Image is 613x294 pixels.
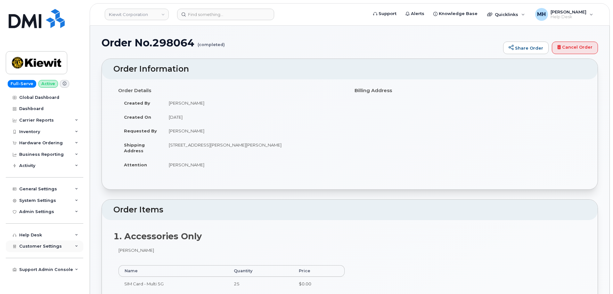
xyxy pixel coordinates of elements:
h2: Order Information [113,65,586,74]
td: [STREET_ADDRESS][PERSON_NAME][PERSON_NAME] [163,138,345,158]
small: (completed) [198,37,225,47]
strong: Created By [124,100,150,106]
td: [DATE] [163,110,345,124]
iframe: Messenger Launcher [585,266,608,289]
strong: Requested By [124,128,157,133]
td: [PERSON_NAME] [163,124,345,138]
a: Cancel Order [552,42,598,54]
strong: Attention [124,162,147,167]
h1: Order No.298064 [102,37,500,48]
th: Name [119,265,228,277]
strong: Shipping Address [124,142,145,154]
td: SIM Card - Multi 5G [119,277,228,291]
td: 25 [228,277,293,291]
h4: Billing Address [355,88,581,93]
td: $0.00 [293,277,345,291]
th: Price [293,265,345,277]
strong: Created On [124,115,151,120]
strong: 1. Accessories Only [113,231,202,242]
h4: Order Details [118,88,345,93]
th: Quantity [228,265,293,277]
a: Share Order [503,42,549,54]
h2: Order Items [113,205,586,214]
td: [PERSON_NAME] [163,96,345,110]
td: [PERSON_NAME] [163,158,345,172]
